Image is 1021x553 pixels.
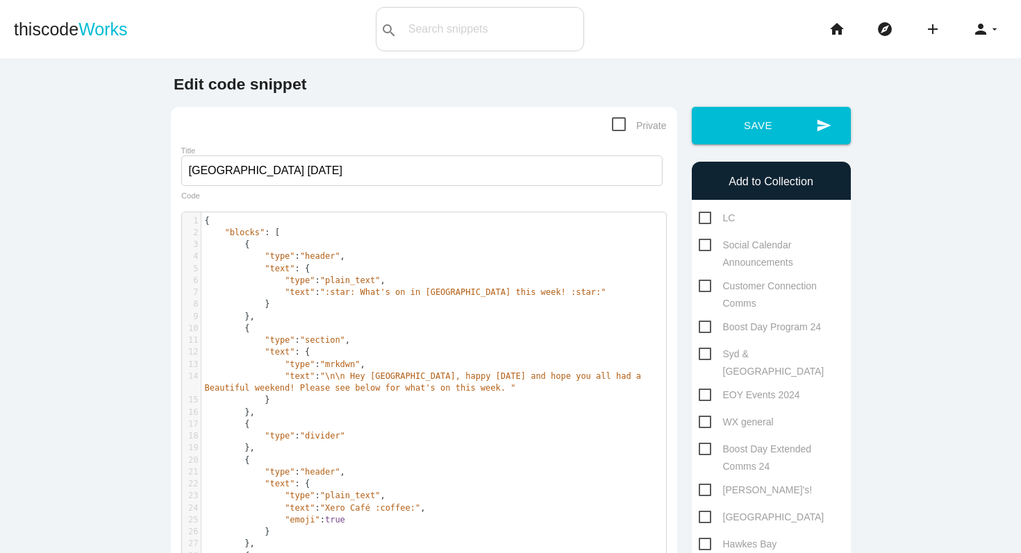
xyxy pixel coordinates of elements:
div: 26 [182,526,201,538]
span: "mrkdwn" [320,359,360,369]
div: 17 [182,418,201,430]
i: add [924,7,941,51]
span: "text" [285,287,315,297]
span: "type" [285,275,315,285]
div: 14 [182,371,201,382]
span: "section" [300,335,345,345]
b: Edit code snippet [174,75,306,93]
i: send [816,107,831,144]
span: "text" [285,503,315,513]
span: "text" [265,479,294,488]
span: "type" [265,335,294,345]
span: : [205,287,606,297]
div: 23 [182,490,201,502]
span: "type" [285,359,315,369]
span: "text" [265,264,294,273]
span: : , [205,467,345,477]
div: 2 [182,227,201,239]
span: "divider" [300,431,345,441]
span: : [205,431,345,441]
span: "\n\n Hey [GEOGRAPHIC_DATA], happy [DATE] and hope you all had a Beautiful weekend! Please see be... [205,371,647,393]
span: : , [205,491,385,500]
span: : [ [205,228,280,237]
span: "type" [285,491,315,500]
div: 21 [182,466,201,478]
div: 27 [182,538,201,550]
span: "text" [265,347,294,357]
span: "text" [285,371,315,381]
span: "type" [265,467,294,477]
div: 20 [182,454,201,466]
span: "type" [265,431,294,441]
div: 6 [182,275,201,287]
span: : , [205,359,365,369]
div: 12 [182,346,201,358]
span: [GEOGRAPHIC_DATA] [699,509,824,526]
i: explore [877,7,893,51]
span: } [205,527,270,536]
span: "plain_text" [320,491,381,500]
span: } [205,395,270,405]
span: { [205,419,250,429]
span: Hawkes Bay [699,536,777,553]
span: EOY Events 2024 [699,386,800,404]
span: "blocks" [224,228,265,237]
i: person [972,7,989,51]
div: 3 [182,239,201,250]
span: "emoji" [285,515,320,525]
label: Code [181,192,200,201]
button: search [376,8,401,51]
span: "header" [300,467,340,477]
span: true [325,515,345,525]
input: Search snippets [401,15,583,44]
span: Private [612,117,667,135]
span: { [205,239,250,249]
div: 18 [182,430,201,442]
span: { [205,323,250,333]
span: Syd & [GEOGRAPHIC_DATA] [699,346,844,363]
span: ":star: What's on in [GEOGRAPHIC_DATA] this week! :star:" [320,287,606,297]
span: { [205,216,210,226]
span: "header" [300,251,340,261]
div: 15 [182,394,201,406]
span: : [205,515,345,525]
span: Boost Day Extended Comms 24 [699,441,844,458]
span: Boost Day Program 24 [699,318,822,336]
span: }, [205,312,255,321]
span: } [205,299,270,309]
span: : [205,371,647,393]
span: }, [205,407,255,417]
span: Customer Connection Comms [699,278,844,295]
div: 11 [182,334,201,346]
div: 5 [182,263,201,275]
span: LC [699,210,736,227]
i: arrow_drop_down [989,7,1000,51]
h6: Add to Collection [699,176,844,188]
span: : , [205,335,351,345]
div: 25 [182,514,201,526]
span: : { [205,264,310,273]
div: 4 [182,250,201,262]
span: { [205,455,250,465]
span: }, [205,538,255,548]
div: 8 [182,298,201,310]
span: Works [78,19,127,39]
div: 24 [182,502,201,514]
div: 22 [182,478,201,490]
span: : { [205,479,310,488]
span: "plain_text" [320,275,381,285]
i: search [381,8,397,53]
div: 19 [182,442,201,454]
span: "Xero Café :coffee:" [320,503,421,513]
span: : , [205,275,385,285]
i: home [829,7,845,51]
label: Title [181,146,196,155]
a: thiscodeWorks [14,7,128,51]
button: sendSave [692,107,851,144]
div: 1 [182,215,201,227]
span: Social Calendar Announcements [699,237,844,254]
div: 9 [182,311,201,323]
span: "type" [265,251,294,261]
div: 16 [182,407,201,418]
div: 7 [182,287,201,298]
